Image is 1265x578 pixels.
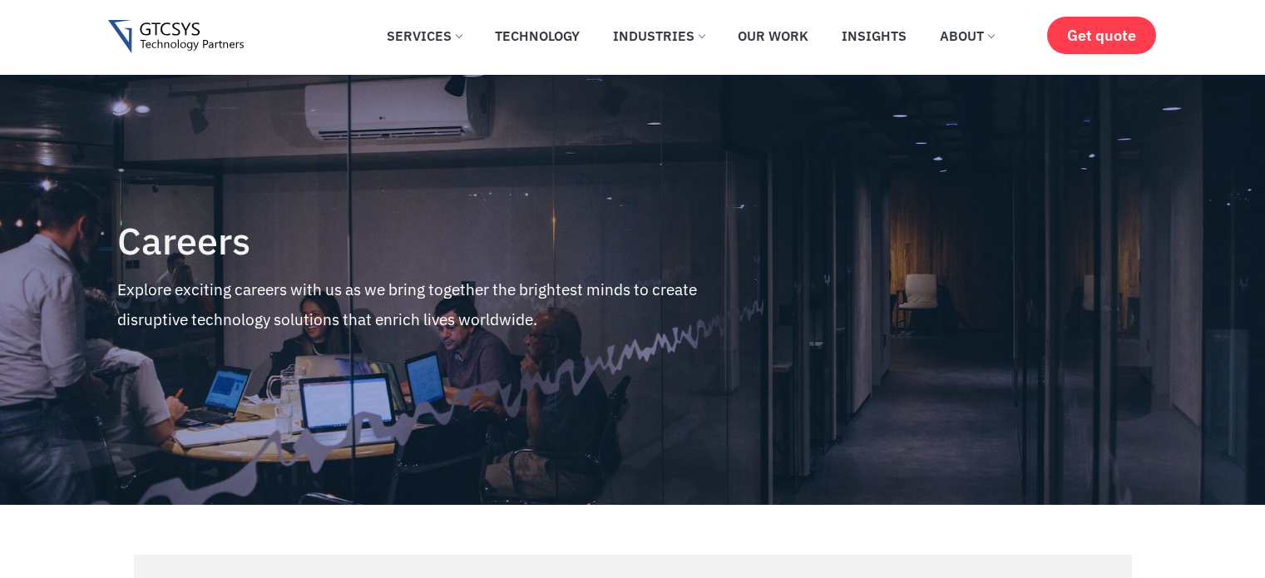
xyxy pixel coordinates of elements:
span: Get quote [1067,27,1136,44]
img: Gtcsys logo [108,20,244,54]
a: Technology [482,17,592,54]
a: Industries [600,17,717,54]
a: Our Work [725,17,821,54]
a: Services [374,17,474,54]
p: Explore exciting careers with us as we bring together the brightest minds to create disruptive te... [117,274,756,334]
a: Get quote [1047,17,1156,54]
h4: Careers [117,220,756,262]
a: About [927,17,1006,54]
a: Insights [829,17,919,54]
